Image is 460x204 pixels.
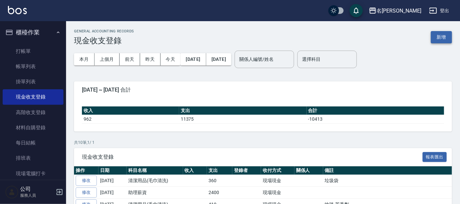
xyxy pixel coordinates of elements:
span: [DATE] ~ [DATE] 合計 [82,87,444,93]
button: 名[PERSON_NAME] [366,4,424,18]
img: Person [5,185,19,199]
td: 助理薪資 [127,187,183,199]
button: 昨天 [140,53,161,65]
button: 前天 [120,53,140,65]
td: 現場現金 [261,187,294,199]
th: 收付方式 [261,166,294,175]
td: 清潔用品(毛巾清洗) [127,175,183,187]
a: 報表匯出 [423,153,447,160]
a: 掛單列表 [3,74,63,89]
h5: 公司 [20,186,54,192]
p: 共 10 筆, 1 / 1 [74,140,452,145]
td: [DATE] [98,175,127,187]
th: 科目名稱 [127,166,183,175]
button: 登出 [427,5,452,17]
a: 現金收支登錄 [3,89,63,104]
a: 帳單列表 [3,59,63,74]
td: 現場現金 [261,175,294,187]
th: 日期 [98,166,127,175]
td: 2400 [207,187,232,199]
button: [DATE] [206,53,231,65]
a: 每日結帳 [3,135,63,150]
a: 修改 [76,176,97,186]
a: 打帳單 [3,44,63,59]
h2: GENERAL ACCOUNTING RECORDS [74,29,134,33]
td: -10413 [307,115,444,123]
td: 962 [82,115,179,123]
th: 關係人 [294,166,323,175]
button: 今天 [161,53,181,65]
th: 支出 [207,166,232,175]
td: [DATE] [98,187,127,199]
h3: 現金收支登錄 [74,36,134,45]
th: 收入 [82,106,179,115]
a: 材料自購登錄 [3,120,63,135]
button: 報表匯出 [423,152,447,162]
th: 操作 [74,166,98,175]
span: 現金收支登錄 [82,154,423,160]
button: [DATE] [180,53,206,65]
img: Logo [8,6,27,14]
button: 新增 [431,31,452,43]
th: 登錄者 [232,166,261,175]
th: 合計 [307,106,444,115]
button: save [350,4,363,17]
th: 支出 [179,106,307,115]
td: 11375 [179,115,307,123]
button: 櫃檯作業 [3,24,63,41]
a: 修改 [76,187,97,198]
p: 服務人員 [20,192,54,198]
a: 高階收支登錄 [3,105,63,120]
a: 新增 [431,34,452,40]
button: 本月 [74,53,95,65]
div: 名[PERSON_NAME] [377,7,421,15]
button: 上個月 [95,53,120,65]
th: 收入 [183,166,207,175]
td: 360 [207,175,232,187]
a: 現場電腦打卡 [3,166,63,181]
a: 排班表 [3,150,63,166]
